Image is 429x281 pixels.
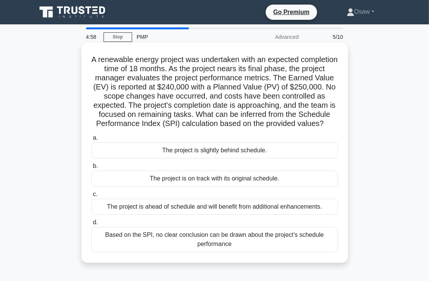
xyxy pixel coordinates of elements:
span: b. [93,163,98,169]
span: c. [93,191,97,197]
a: Stop [104,32,132,42]
div: Advanced [237,29,303,45]
div: 4:58 [81,29,104,45]
div: 5/10 [303,29,348,45]
div: The project is slightly behind schedule. [91,142,338,158]
div: Based on the SPI, no clear conclusion can be drawn about the project’s schedule performance [91,227,338,252]
a: Go Premium [269,7,314,17]
div: The project is on track with its original schedule. [91,171,338,187]
a: Osaw [329,4,393,19]
h5: A renewable energy project was undertaken with an expected completion time of 18 months. As the p... [91,55,339,129]
span: a. [93,134,98,141]
div: PMP [132,29,237,45]
span: d. [93,219,98,225]
div: The project is ahead of schedule and will benefit from additional enhancements. [91,199,338,215]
